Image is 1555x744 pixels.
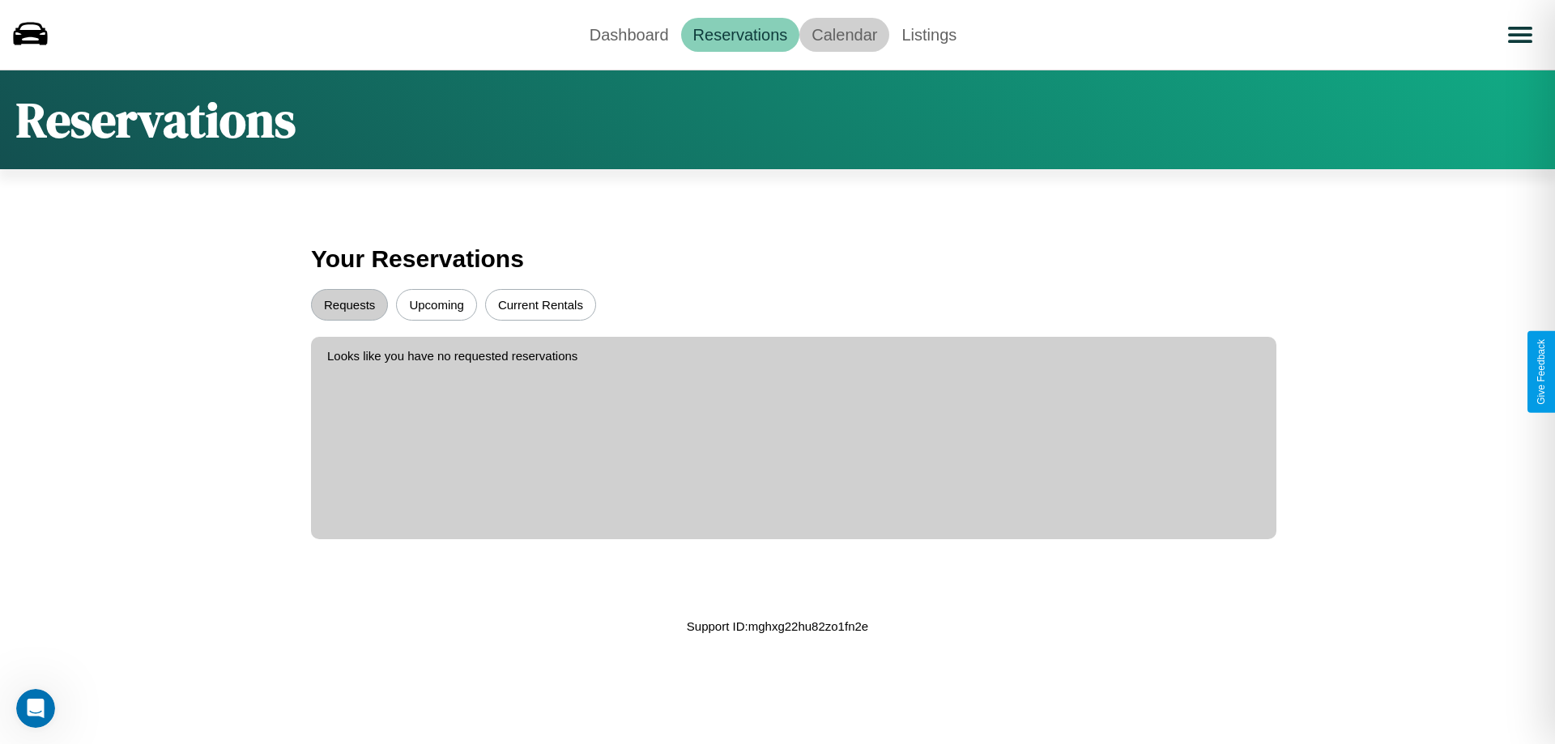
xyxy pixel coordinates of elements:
[327,345,1260,367] p: Looks like you have no requested reservations
[577,18,681,52] a: Dashboard
[311,289,388,321] button: Requests
[1497,12,1543,57] button: Open menu
[396,289,477,321] button: Upcoming
[1536,339,1547,405] div: Give Feedback
[681,18,800,52] a: Reservations
[16,689,55,728] iframe: Intercom live chat
[16,87,296,153] h1: Reservations
[889,18,969,52] a: Listings
[799,18,889,52] a: Calendar
[311,237,1244,281] h3: Your Reservations
[687,615,868,637] p: Support ID: mghxg22hu82zo1fn2e
[485,289,596,321] button: Current Rentals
